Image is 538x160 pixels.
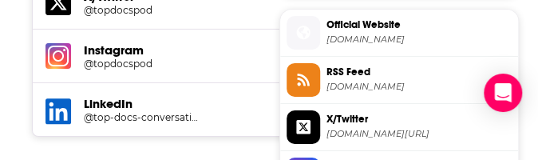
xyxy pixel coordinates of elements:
[84,96,437,111] h5: LinkedIn
[84,4,437,16] a: @topdocspod
[326,112,512,126] span: X/Twitter
[326,18,512,32] span: Official Website
[84,42,437,58] h5: Instagram
[45,43,71,69] img: iconImage
[326,81,512,93] span: feed.podbean.com
[326,65,512,79] span: RSS Feed
[84,4,199,16] h5: @topdocspod
[287,110,512,144] a: X/Twitter[DOMAIN_NAME][URL]
[287,63,512,97] a: RSS Feed[DOMAIN_NAME]
[84,111,199,123] h5: @top-docs-conversations-with-award-winning-filmmakers/
[326,128,512,140] span: twitter.com/topdocspod
[84,58,437,70] a: @topdocspod
[326,34,512,46] span: michaellouismerrill.podbean.com
[84,111,437,123] a: @top-docs-conversations-with-award-winning-filmmakers/
[484,74,522,112] div: Open Intercom Messenger
[84,58,199,70] h5: @topdocspod
[287,16,512,50] a: Official Website[DOMAIN_NAME]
